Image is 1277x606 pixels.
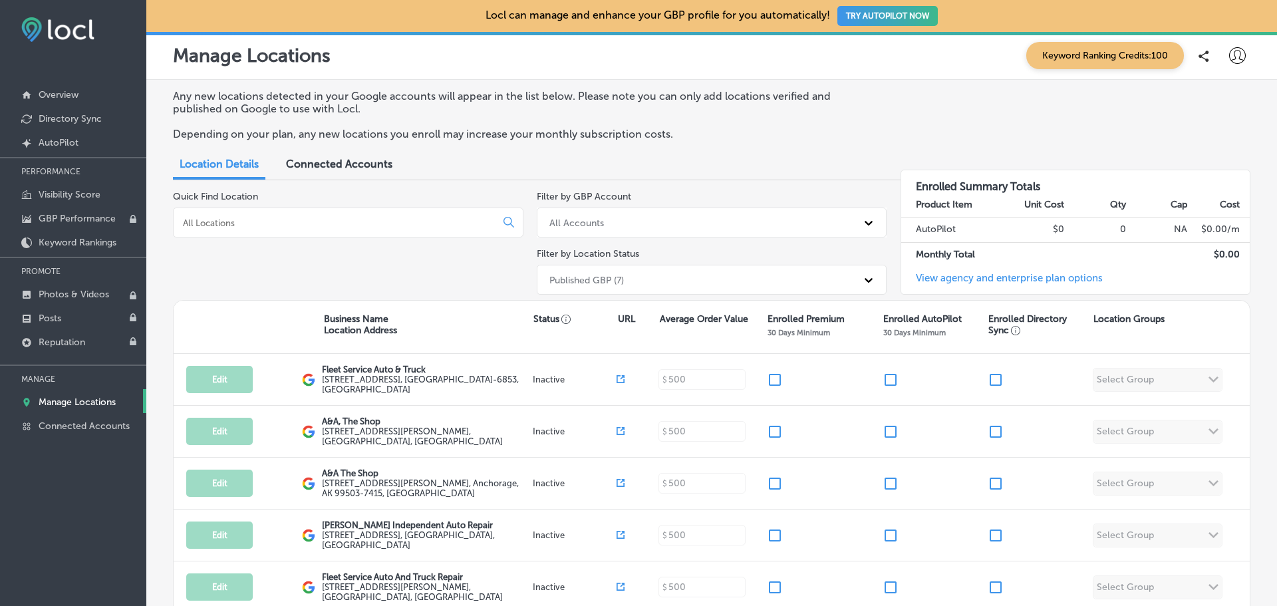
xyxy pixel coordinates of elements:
label: [STREET_ADDRESS][PERSON_NAME] , [GEOGRAPHIC_DATA], [GEOGRAPHIC_DATA] [322,582,529,602]
p: Connected Accounts [39,420,130,432]
p: GBP Performance [39,213,116,224]
label: Quick Find Location [173,191,258,202]
th: Cost [1188,193,1250,218]
input: All Locations [182,217,493,229]
p: Inactive [533,478,617,488]
label: [STREET_ADDRESS][PERSON_NAME] , Anchorage, AK 99503-7415, [GEOGRAPHIC_DATA] [322,478,529,498]
label: Filter by Location Status [537,248,639,259]
p: Overview [39,89,78,100]
p: Reputation [39,337,85,348]
img: fda3e92497d09a02dc62c9cd864e3231.png [21,17,94,42]
div: All Accounts [549,217,604,228]
p: Any new locations detected in your Google accounts will appear in the list below. Please note you... [173,90,873,115]
img: logo [302,581,315,594]
strong: Product Item [916,199,972,210]
p: Enrolled Premium [768,313,845,325]
span: Connected Accounts [286,158,392,170]
td: $ 0.00 /m [1188,218,1250,242]
td: 0 [1065,218,1127,242]
p: Business Name Location Address [324,313,397,336]
p: Manage Locations [173,45,331,67]
button: Edit [186,418,253,445]
p: Posts [39,313,61,324]
p: 30 Days Minimum [768,328,830,337]
p: Location Groups [1093,313,1165,325]
button: Edit [186,366,253,393]
p: Directory Sync [39,113,102,124]
p: A&A, The Shop [322,416,529,426]
span: Keyword Ranking Credits: 100 [1026,42,1184,69]
span: Location Details [180,158,259,170]
button: TRY AUTOPILOT NOW [837,6,938,26]
th: Cap [1127,193,1189,218]
td: $ 0.00 [1188,242,1250,267]
p: Keyword Rankings [39,237,116,248]
th: Unit Cost [1004,193,1065,218]
p: Fleet Service Auto & Truck [322,365,529,375]
p: Inactive [533,375,617,384]
p: 30 Days Minimum [883,328,946,337]
label: [STREET_ADDRESS][PERSON_NAME] , [GEOGRAPHIC_DATA], [GEOGRAPHIC_DATA] [322,426,529,446]
p: Depending on your plan, any new locations you enroll may increase your monthly subscription costs. [173,128,873,140]
td: Monthly Total [901,242,1004,267]
p: Average Order Value [660,313,748,325]
p: [PERSON_NAME] Independent Auto Repair [322,520,529,530]
p: Inactive [533,530,617,540]
td: $0 [1004,218,1065,242]
img: logo [302,529,315,542]
p: Visibility Score [39,189,100,200]
label: [STREET_ADDRESS] , [GEOGRAPHIC_DATA]-6853, [GEOGRAPHIC_DATA] [322,375,529,394]
button: Edit [186,573,253,601]
td: NA [1127,218,1189,242]
p: Enrolled Directory Sync [988,313,1087,336]
div: Published GBP (7) [549,274,624,285]
p: Enrolled AutoPilot [883,313,962,325]
img: logo [302,425,315,438]
button: Edit [186,522,253,549]
th: Qty [1065,193,1127,218]
p: Inactive [533,426,617,436]
label: [STREET_ADDRESS] , [GEOGRAPHIC_DATA], [GEOGRAPHIC_DATA] [322,530,529,550]
p: AutoPilot [39,137,78,148]
p: Inactive [533,582,617,592]
p: A&A The Shop [322,468,529,478]
p: Manage Locations [39,396,116,408]
a: View agency and enterprise plan options [901,272,1103,294]
p: Photos & Videos [39,289,109,300]
p: Fleet Service Auto And Truck Repair [322,572,529,582]
td: AutoPilot [901,218,1004,242]
p: URL [618,313,635,325]
img: logo [302,373,315,386]
h3: Enrolled Summary Totals [901,170,1250,193]
p: Status [533,313,617,325]
button: Edit [186,470,253,497]
label: Filter by GBP Account [537,191,631,202]
img: logo [302,477,315,490]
